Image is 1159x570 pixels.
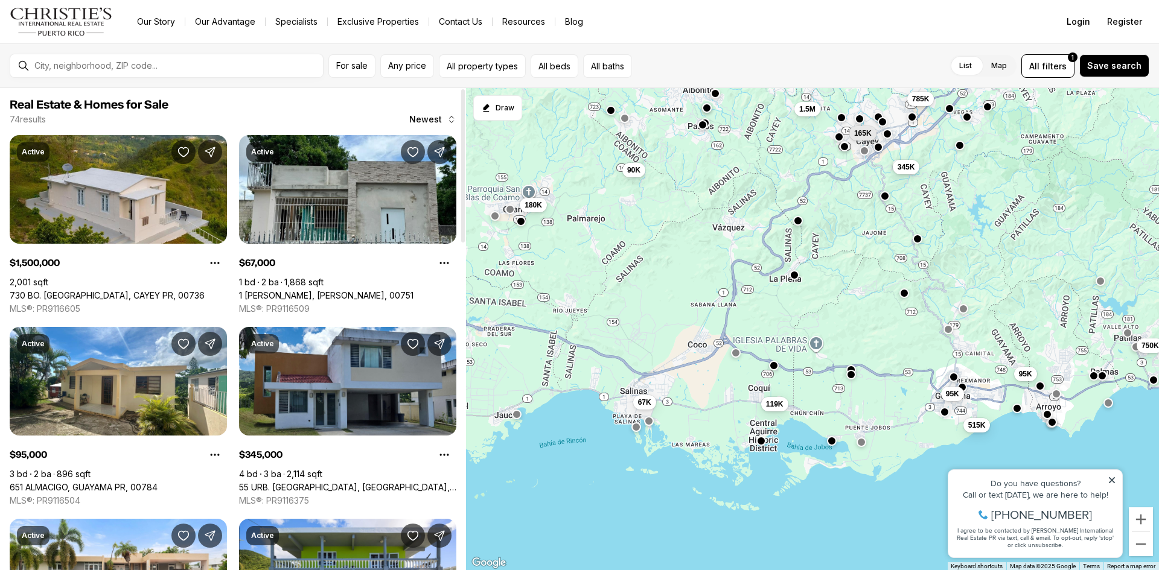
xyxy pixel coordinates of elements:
button: 345K [893,160,920,174]
button: 515K [963,418,991,432]
a: 651 ALMACIGO, GUAYAMA PR, 00784 [10,482,158,493]
button: All property types [439,54,526,78]
button: Share Property [198,524,222,548]
a: Our Advantage [185,13,265,30]
p: Active [251,531,274,540]
button: For sale [328,54,375,78]
button: Property options [203,251,227,275]
button: Zoom in [1129,507,1153,531]
span: Login [1067,17,1090,27]
button: Share Property [198,140,222,164]
span: 95K [1019,369,1032,379]
button: 180K [520,198,547,212]
button: Allfilters1 [1021,54,1074,78]
button: Start drawing [473,95,522,121]
button: Any price [380,54,434,78]
a: 1 FLORENCIO BARBOSA, SALINAS PR, 00751 [239,290,413,301]
button: Share Property [427,524,452,548]
span: Newest [409,115,442,124]
p: Active [251,147,274,157]
button: Property options [432,443,456,467]
a: Terms (opens in new tab) [1083,563,1100,569]
span: Save search [1087,61,1141,71]
p: Active [22,531,45,540]
button: 785K [907,92,934,106]
a: 55 URB. TERRA DEL MONTE, CAYEY PR, 00736 [239,482,456,493]
p: Active [22,339,45,349]
button: All baths [583,54,632,78]
span: 1 [1071,52,1074,62]
span: All [1029,60,1039,72]
span: 67K [638,397,651,407]
span: I agree to be contacted by [PERSON_NAME] International Real Estate PR via text, call & email. To ... [15,74,172,97]
button: Property options [203,443,227,467]
p: Active [22,147,45,157]
button: 165K [849,126,876,141]
label: List [950,55,982,77]
button: All beds [531,54,578,78]
img: logo [10,7,113,36]
span: 750K [1141,341,1159,350]
span: [PHONE_NUMBER] [49,57,150,69]
span: 180K [525,200,542,210]
button: Save Property: CARR. 3 BO. GUARDARRAYA SECTOR COOPERATIVO #KM 113.3 [401,524,425,548]
span: 119K [766,399,784,409]
span: For sale [336,61,368,71]
button: 95K [1014,367,1037,381]
button: 119K [761,397,788,411]
button: Newest [402,107,464,131]
button: Save Property: 2 CALLE NUMERO 37 [171,524,196,548]
button: Share Property [427,332,452,356]
a: Our Story [127,13,185,30]
button: Save Property: 1 FLORENCIO BARBOSA [401,140,425,164]
button: Zoom out [1129,532,1153,556]
a: Report a map error [1107,563,1155,569]
button: Save Property: 730 BO. MATON ABAJO [171,140,196,164]
button: Login [1059,10,1097,34]
a: 730 BO. MATON ABAJO, CAYEY PR, 00736 [10,290,205,301]
button: 95K [941,387,964,401]
button: Save Property: 55 URB. TERRA DEL MONTE [401,332,425,356]
span: Map data ©2025 Google [1010,563,1076,569]
label: Map [982,55,1017,77]
span: 165K [854,128,872,138]
button: Contact Us [429,13,492,30]
button: Share Property [198,332,222,356]
span: 1.5M [799,104,816,114]
p: Active [251,339,274,349]
span: 95K [946,389,959,399]
button: 1.5M [794,102,820,116]
span: filters [1042,60,1067,72]
div: Call or text [DATE], we are here to help! [13,39,174,47]
span: Register [1107,17,1142,27]
button: Register [1100,10,1149,34]
span: 785K [912,94,930,104]
span: 515K [968,420,986,430]
span: 345K [898,162,915,172]
span: Any price [388,61,426,71]
a: Specialists [266,13,327,30]
div: Do you have questions? [13,27,174,36]
button: Share Property [427,140,452,164]
p: 74 results [10,115,46,124]
button: 67K [633,395,656,410]
button: 90K [622,163,645,177]
a: Exclusive Properties [328,13,429,30]
span: 90K [627,165,640,175]
a: Resources [493,13,555,30]
button: Save Property: 651 ALMACIGO [171,332,196,356]
button: Save search [1079,54,1149,77]
span: Real Estate & Homes for Sale [10,99,168,111]
button: Property options [432,251,456,275]
a: Blog [555,13,593,30]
